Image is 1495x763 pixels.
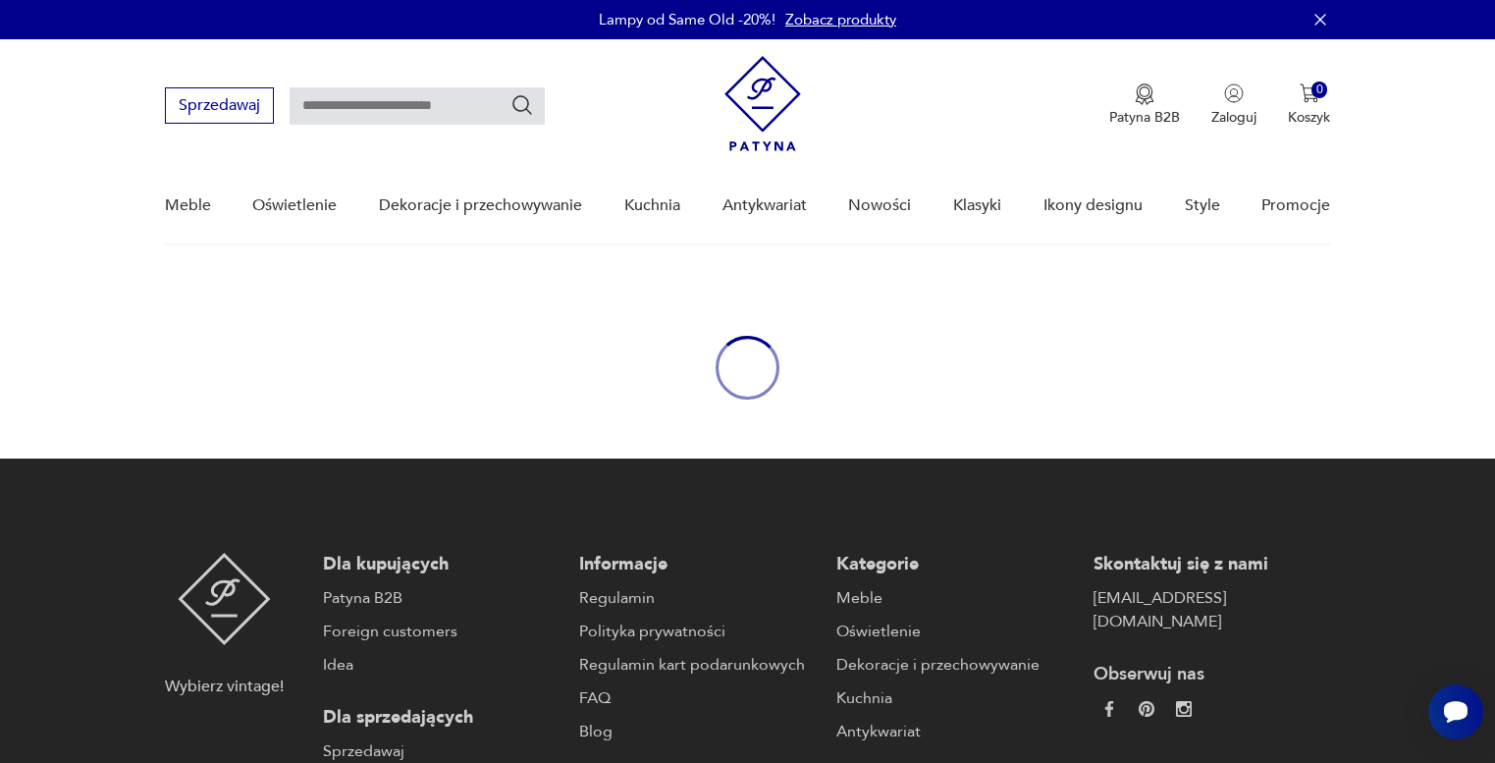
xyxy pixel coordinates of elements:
[1176,701,1192,717] img: c2fd9cf7f39615d9d6839a72ae8e59e5.webp
[579,653,817,677] a: Regulamin kart podarunkowych
[848,168,911,244] a: Nowości
[1288,83,1330,127] button: 0Koszyk
[165,675,284,698] p: Wybierz vintage!
[323,739,561,763] a: Sprzedawaj
[1094,586,1331,633] a: [EMAIL_ADDRESS][DOMAIN_NAME]
[323,653,561,677] a: Idea
[1288,108,1330,127] p: Koszyk
[1211,108,1256,127] p: Zaloguj
[579,720,817,743] a: Blog
[836,653,1074,677] a: Dekoracje i przechowywanie
[1135,83,1154,105] img: Ikona medalu
[323,553,561,576] p: Dla kupujących
[579,553,817,576] p: Informacje
[323,620,561,643] a: Foreign customers
[722,168,807,244] a: Antykwariat
[785,10,896,29] a: Zobacz produkty
[1300,83,1319,103] img: Ikona koszyka
[323,706,561,730] p: Dla sprzedających
[252,168,337,244] a: Oświetlenie
[579,586,817,610] a: Regulamin
[1211,83,1256,127] button: Zaloguj
[953,168,1001,244] a: Klasyki
[624,168,680,244] a: Kuchnia
[165,87,274,124] button: Sprzedawaj
[1311,82,1328,98] div: 0
[178,553,271,645] img: Patyna - sklep z meblami i dekoracjami vintage
[724,56,801,151] img: Patyna - sklep z meblami i dekoracjami vintage
[1139,701,1154,717] img: 37d27d81a828e637adc9f9cb2e3d3a8a.webp
[323,586,561,610] a: Patyna B2B
[510,93,534,117] button: Szukaj
[165,100,274,114] a: Sprzedawaj
[1094,553,1331,576] p: Skontaktuj się z nami
[1043,168,1143,244] a: Ikony designu
[1109,83,1180,127] a: Ikona medaluPatyna B2B
[379,168,582,244] a: Dekoracje i przechowywanie
[1109,83,1180,127] button: Patyna B2B
[599,10,775,29] p: Lampy od Same Old -20%!
[579,620,817,643] a: Polityka prywatności
[836,620,1074,643] a: Oświetlenie
[1094,663,1331,686] p: Obserwuj nas
[836,720,1074,743] a: Antykwariat
[579,686,817,710] a: FAQ
[1428,684,1483,739] iframe: Smartsupp widget button
[1101,701,1117,717] img: da9060093f698e4c3cedc1453eec5031.webp
[1224,83,1244,103] img: Ikonka użytkownika
[836,553,1074,576] p: Kategorie
[1261,168,1330,244] a: Promocje
[836,586,1074,610] a: Meble
[1109,108,1180,127] p: Patyna B2B
[1185,168,1220,244] a: Style
[836,686,1074,710] a: Kuchnia
[165,168,211,244] a: Meble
